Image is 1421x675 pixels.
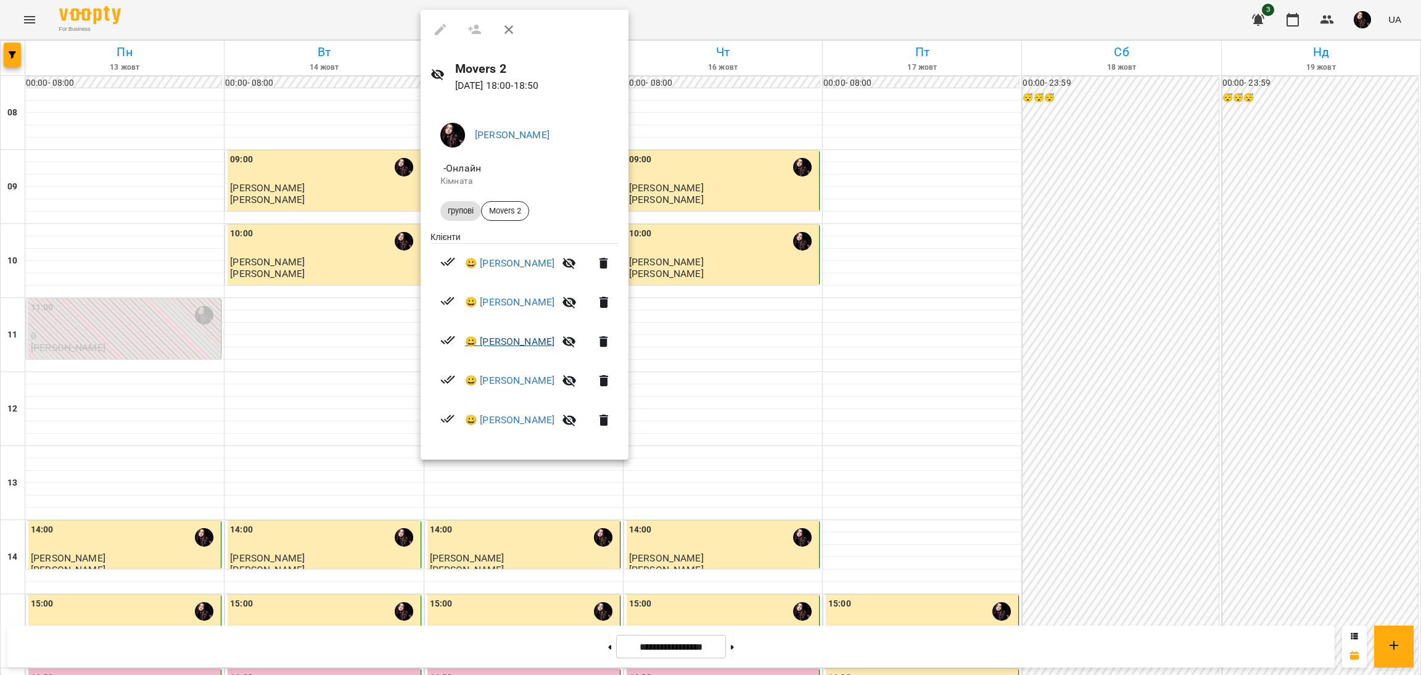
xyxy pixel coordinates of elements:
span: групові [440,205,481,217]
div: Movers 2 [481,201,529,221]
a: 😀 [PERSON_NAME] [465,295,554,310]
svg: Візит сплачено [440,372,455,387]
p: Кімната [440,175,609,188]
svg: Візит сплачено [440,294,455,309]
svg: Візит сплачено [440,412,455,426]
svg: Візит сплачено [440,254,455,269]
span: Movers 2 [482,205,529,217]
a: 😀 [PERSON_NAME] [465,256,554,271]
a: 😀 [PERSON_NAME] [465,413,554,428]
ul: Клієнти [430,231,619,445]
span: - Онлайн [440,162,484,174]
a: 😀 [PERSON_NAME] [465,373,554,388]
p: [DATE] 18:00 - 18:50 [455,78,619,93]
h6: Movers 2 [455,59,619,78]
a: [PERSON_NAME] [475,129,550,141]
img: c92daf42e94a56623d94c35acff0251f.jpg [440,123,465,147]
svg: Візит сплачено [440,333,455,347]
a: 😀 [PERSON_NAME] [465,334,554,349]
